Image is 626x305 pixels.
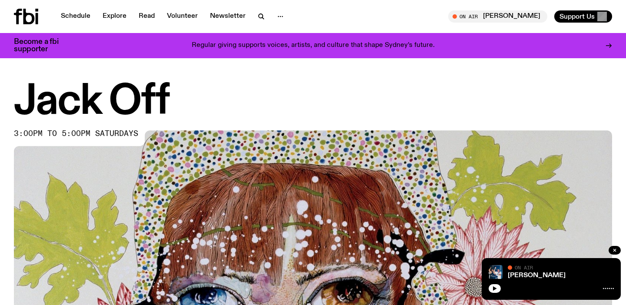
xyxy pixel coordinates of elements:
span: On Air [515,265,533,270]
a: Schedule [56,10,96,23]
h3: Become a fbi supporter [14,38,70,53]
a: [PERSON_NAME] [508,272,566,279]
h1: Jack Off [14,83,612,122]
span: 3:00pm to 5:00pm saturdays [14,130,138,137]
button: Support Us [554,10,612,23]
span: Support Us [559,13,595,20]
button: On Air[PERSON_NAME] [448,10,547,23]
a: Explore [97,10,132,23]
a: Read [133,10,160,23]
a: Newsletter [205,10,251,23]
p: Regular giving supports voices, artists, and culture that shape Sydney’s future. [192,42,435,50]
a: Volunteer [162,10,203,23]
